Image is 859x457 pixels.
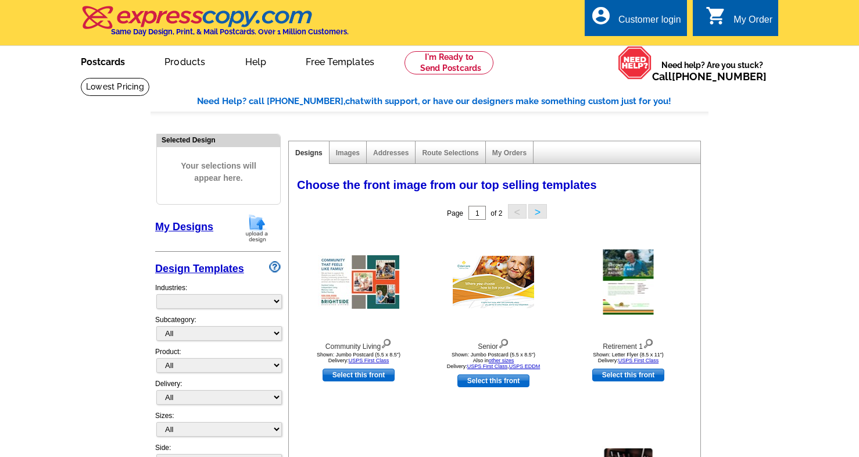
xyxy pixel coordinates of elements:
span: Need help? Are you stuck? [652,59,772,83]
a: Products [146,47,224,74]
div: Retirement 1 [564,336,692,352]
img: view design details [643,336,654,349]
a: USPS First Class [467,363,508,369]
a: Addresses [373,149,409,157]
div: Customer login [618,15,681,31]
a: use this design [592,369,664,381]
a: Route Selections [422,149,478,157]
a: Designs [295,149,323,157]
a: USPS First Class [618,358,659,363]
span: Page [447,209,463,217]
a: My Designs [155,221,213,233]
a: USPS First Class [349,358,389,363]
button: > [528,204,547,219]
div: Community Living [295,336,423,352]
a: Images [336,149,360,157]
div: Shown: Letter Flyer (8.5 x 11") Delivery: [564,352,692,363]
i: account_circle [590,5,611,26]
a: Design Templates [155,263,244,274]
img: view design details [381,336,392,349]
div: Senior [429,336,557,352]
a: Free Templates [287,47,393,74]
button: < [508,204,527,219]
div: Selected Design [157,134,280,145]
a: Help [227,47,285,74]
div: Subcategory: [155,315,281,347]
img: view design details [498,336,509,349]
div: Sizes: [155,410,281,442]
div: Industries: [155,277,281,315]
a: Postcards [62,47,144,74]
a: shopping_cart My Order [706,13,772,27]
a: USPS EDDM [509,363,541,369]
h4: Same Day Design, Print, & Mail Postcards. Over 1 Million Customers. [111,27,349,36]
img: upload-design [242,213,272,243]
a: [PHONE_NUMBER] [672,70,767,83]
img: Retirement 1 [603,249,654,315]
a: Same Day Design, Print, & Mail Postcards. Over 1 Million Customers. [81,14,349,36]
span: Also in [473,358,514,363]
a: other sizes [489,358,514,363]
div: Shown: Jumbo Postcard (5.5 x 8.5") Delivery: , [429,352,557,369]
img: help [618,46,652,80]
span: Choose the front image from our top selling templates [297,178,597,191]
span: of 2 [491,209,502,217]
div: Need Help? call [PHONE_NUMBER], with support, or have our designers make something custom just fo... [197,95,708,108]
a: use this design [457,374,529,387]
div: Delivery: [155,379,281,410]
span: Call [652,70,767,83]
a: account_circle Customer login [590,13,681,27]
div: Shown: Jumbo Postcard (5.5 x 8.5") Delivery: [295,352,423,363]
span: Your selections will appear here. [166,148,271,196]
img: design-wizard-help-icon.png [269,261,281,273]
div: Product: [155,347,281,379]
div: My Order [733,15,772,31]
img: Community Living [318,255,399,309]
img: Senior [453,256,534,308]
span: chat [345,96,364,106]
i: shopping_cart [706,5,726,26]
a: My Orders [492,149,527,157]
a: use this design [323,369,395,381]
